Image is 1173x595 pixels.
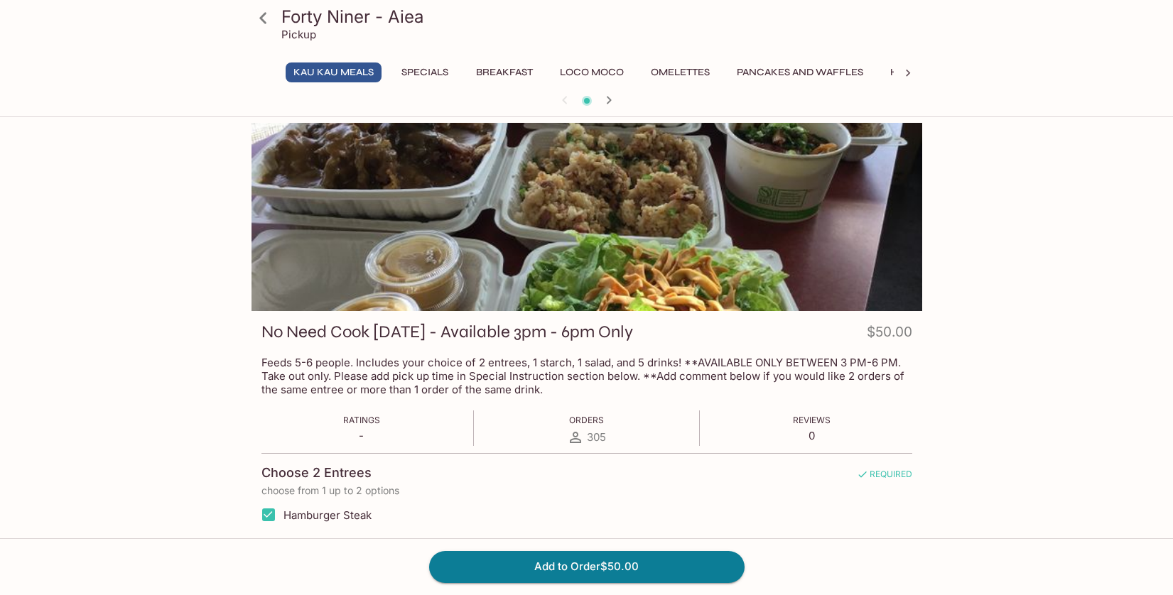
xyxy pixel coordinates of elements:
p: Pickup [281,28,316,41]
span: Hamburger Steak [283,508,372,522]
button: Breakfast [468,62,541,82]
h3: No Need Cook [DATE] - Available 3pm - 6pm Only [261,321,633,343]
span: Reviews [793,415,831,425]
button: Kau Kau Meals [286,62,382,82]
div: No Need Cook Today - Available 3pm - 6pm Only [252,123,922,311]
button: Specials [393,62,457,82]
span: Ratings [343,415,380,425]
h4: Choose 2 Entrees [261,465,372,481]
span: 305 [587,430,606,444]
p: 0 [793,429,831,442]
button: Hawaiian Style French Toast [882,62,1058,82]
button: Omelettes [643,62,718,82]
p: - [343,429,380,442]
p: choose from 1 up to 2 options [261,485,912,496]
span: REQUIRED [857,469,912,485]
button: Pancakes and Waffles [729,62,871,82]
button: Add to Order$50.00 [429,551,745,582]
p: Feeds 5-6 people. Includes your choice of 2 entrees, 1 starch, 1 salad, and 5 drinks! **AVAILABLE... [261,356,912,396]
h4: $50.00 [867,321,912,349]
button: Loco Moco [552,62,632,82]
span: Orders [569,415,604,425]
h3: Forty Niner - Aiea [281,6,917,28]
